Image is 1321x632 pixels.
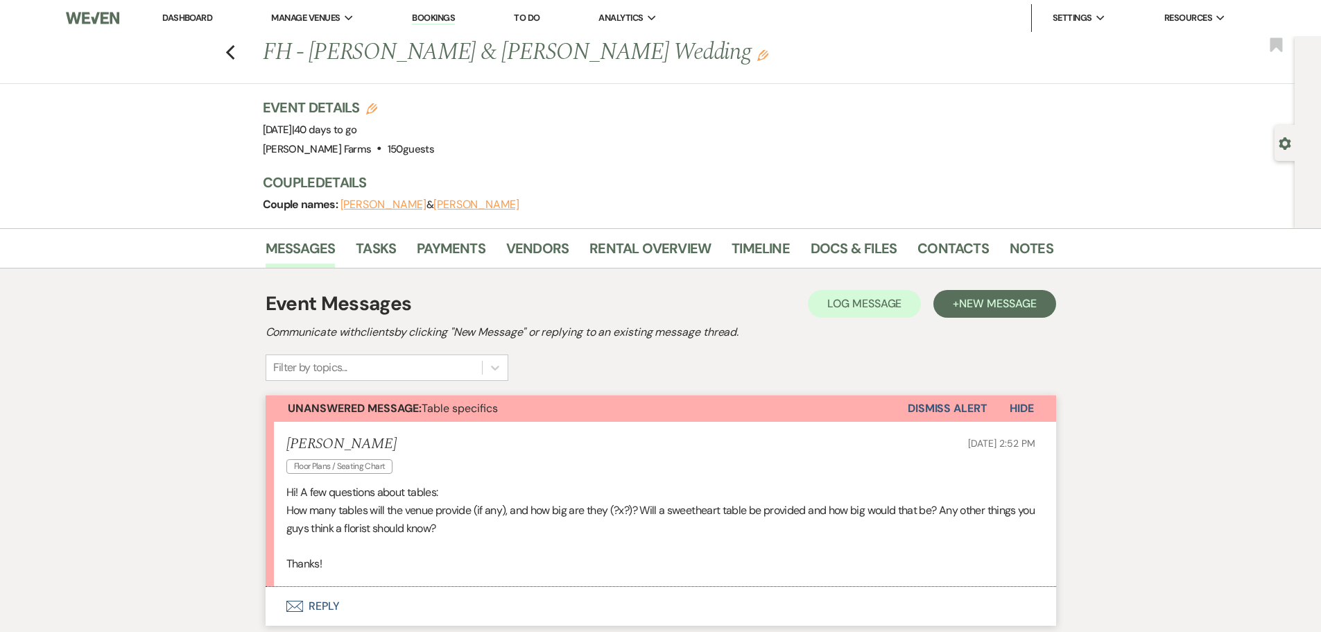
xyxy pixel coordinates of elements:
a: Bookings [412,12,455,25]
span: [DATE] [263,123,357,137]
a: Timeline [732,237,790,268]
a: Messages [266,237,336,268]
strong: Unanswered Message: [288,401,422,416]
span: Resources [1164,11,1212,25]
span: Manage Venues [271,11,340,25]
span: 150 guests [388,142,434,156]
button: [PERSON_NAME] [340,199,426,210]
button: Hide [987,395,1056,422]
span: Couple names: [263,197,340,212]
span: | [292,123,357,137]
button: Log Message [808,290,921,318]
a: Tasks [356,237,396,268]
h1: FH - [PERSON_NAME] & [PERSON_NAME] Wedding [263,36,884,69]
a: Vendors [506,237,569,268]
p: How many tables will the venue provide (if any), and how big are they (?x?)? Will a sweetheart ta... [286,502,1035,537]
a: Rental Overview [589,237,711,268]
span: Hide [1010,401,1034,416]
span: Log Message [827,296,901,311]
span: & [340,198,519,212]
span: [PERSON_NAME] Farms [263,142,372,156]
button: Unanswered Message:Table specifics [266,395,908,422]
h1: Event Messages [266,289,412,318]
h2: Communicate with clients by clicking "New Message" or replying to an existing message thread. [266,324,1056,341]
button: [PERSON_NAME] [433,199,519,210]
button: Edit [757,49,768,61]
button: +New Message [933,290,1055,318]
a: Dashboard [162,12,212,24]
h3: Couple Details [263,173,1039,192]
span: [DATE] 2:52 PM [968,437,1035,450]
span: Analytics [598,11,643,25]
a: Payments [417,237,485,268]
p: Thanks! [286,555,1035,573]
a: To Do [514,12,539,24]
a: Docs & Files [811,237,897,268]
button: Reply [266,587,1056,626]
span: Settings [1053,11,1092,25]
p: Hi! A few questions about tables: [286,484,1035,502]
span: Table specifics [288,401,498,416]
button: Dismiss Alert [908,395,987,422]
a: Contacts [917,237,989,268]
span: Floor Plans / Seating Chart [286,459,393,474]
span: 40 days to go [294,123,357,137]
a: Notes [1010,237,1053,268]
h5: [PERSON_NAME] [286,436,400,453]
button: Open lead details [1279,136,1291,149]
img: Weven Logo [66,3,119,33]
h3: Event Details [263,98,434,117]
span: New Message [959,296,1036,311]
div: Filter by topics... [273,359,347,376]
